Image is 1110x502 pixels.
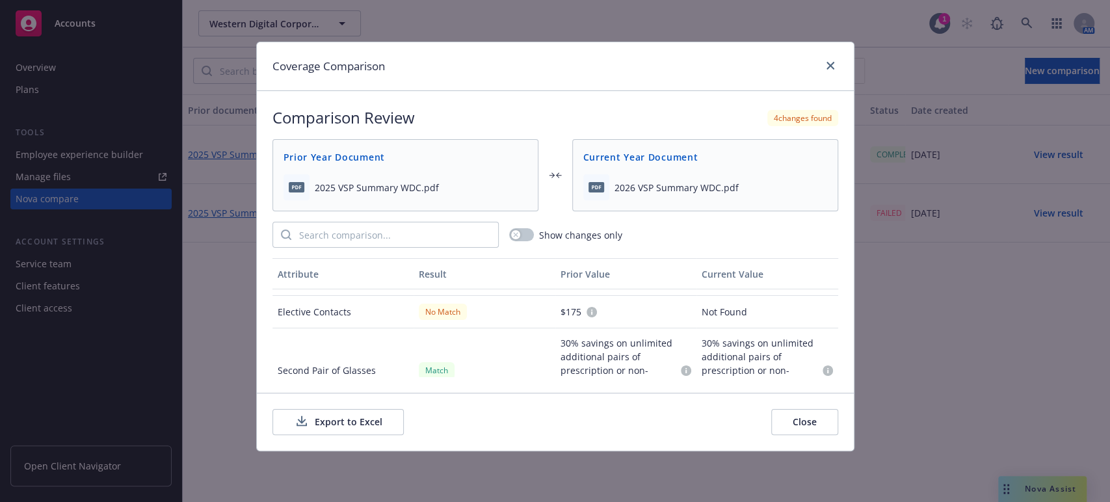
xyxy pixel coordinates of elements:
[561,267,692,281] div: Prior Value
[272,258,414,289] button: Attribute
[419,362,455,378] div: Match
[291,222,498,247] input: Search comparison...
[561,305,581,319] span: $175
[702,336,817,404] span: 30% savings on unlimited additional pairs of prescription or non-prescription glasses/sunglasses.
[771,409,838,435] button: Close
[278,267,409,281] div: Attribute
[583,150,827,164] span: Current Year Document
[767,110,838,126] div: 4 changes found
[555,258,697,289] button: Prior Value
[702,267,833,281] div: Current Value
[702,305,747,319] span: Not Found
[272,328,414,413] div: Second Pair of Glasses
[561,336,676,404] span: 30% savings on unlimited additional pairs of prescription or non-prescription glasses/sunglasses
[281,230,291,240] svg: Search
[414,258,555,289] button: Result
[823,58,838,73] a: close
[614,181,739,194] span: 2026 VSP Summary WDC.pdf
[696,258,838,289] button: Current Value
[419,267,550,281] div: Result
[272,409,404,435] button: Export to Excel
[272,58,385,75] h1: Coverage Comparison
[272,107,415,129] h2: Comparison Review
[419,304,467,320] div: No Match
[315,181,439,194] span: 2025 VSP Summary WDC.pdf
[284,150,527,164] span: Prior Year Document
[539,228,622,242] span: Show changes only
[272,296,414,328] div: Elective Contacts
